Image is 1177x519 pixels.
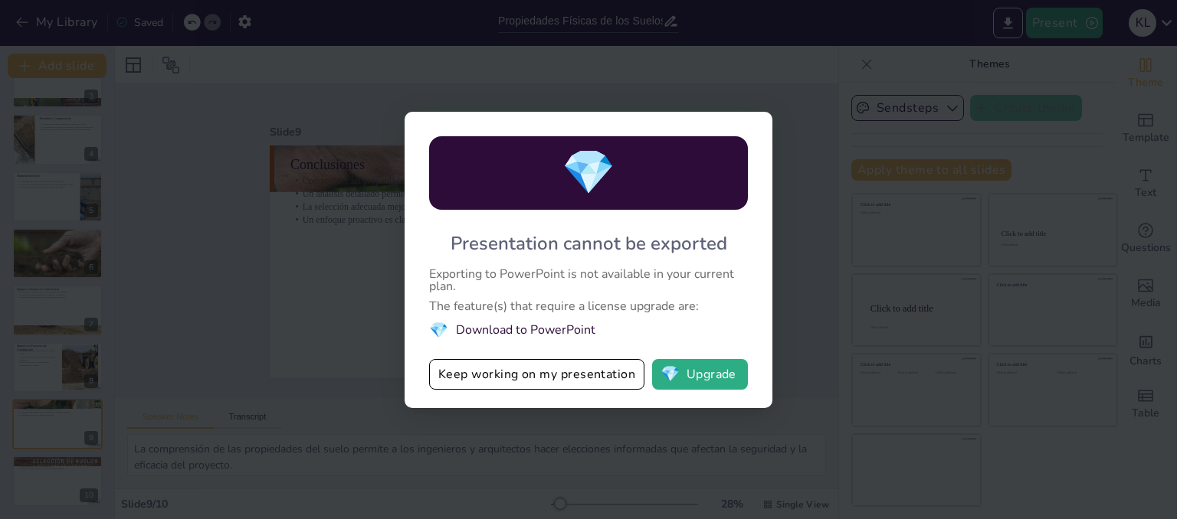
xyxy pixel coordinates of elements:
[429,300,748,312] div: The feature(s) that require a license upgrade are:
[652,359,748,390] button: diamondUpgrade
[429,320,748,341] li: Download to PowerPoint
[451,231,727,256] div: Presentation cannot be exported
[562,143,615,202] span: diamond
[429,359,644,390] button: Keep working on my presentation
[661,367,680,382] span: diamond
[429,320,448,341] span: diamond
[429,268,748,292] div: Exporting to PowerPoint is not available in your current plan.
